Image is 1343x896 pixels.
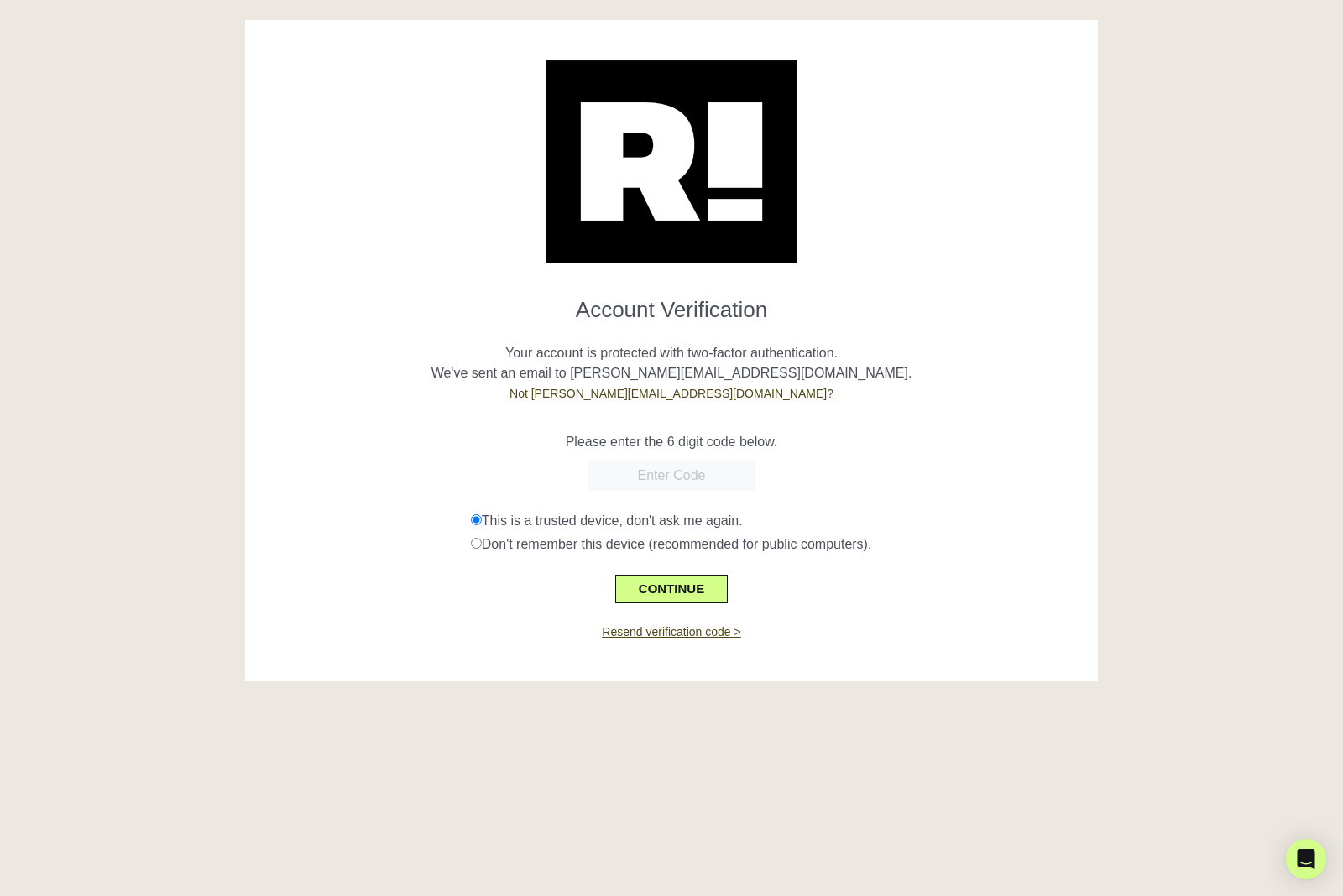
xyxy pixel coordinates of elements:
[471,534,1085,555] div: Don't remember this device (recommended for public computers).
[615,575,728,603] button: CONTINUE
[588,461,755,491] input: Enter Code
[258,284,1086,323] h1: Account Verification
[546,60,797,263] img: Retention.com
[1286,839,1326,879] div: Open Intercom Messenger
[510,387,833,400] a: Not [PERSON_NAME][EMAIL_ADDRESS][DOMAIN_NAME]?
[258,323,1086,404] p: Your account is protected with two-factor authentication. We've sent an email to [PERSON_NAME][EM...
[471,511,1085,531] div: This is a trusted device, don't ask me again.
[258,432,1086,452] p: Please enter the 6 digit code below.
[602,625,740,638] a: Resend verification code >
